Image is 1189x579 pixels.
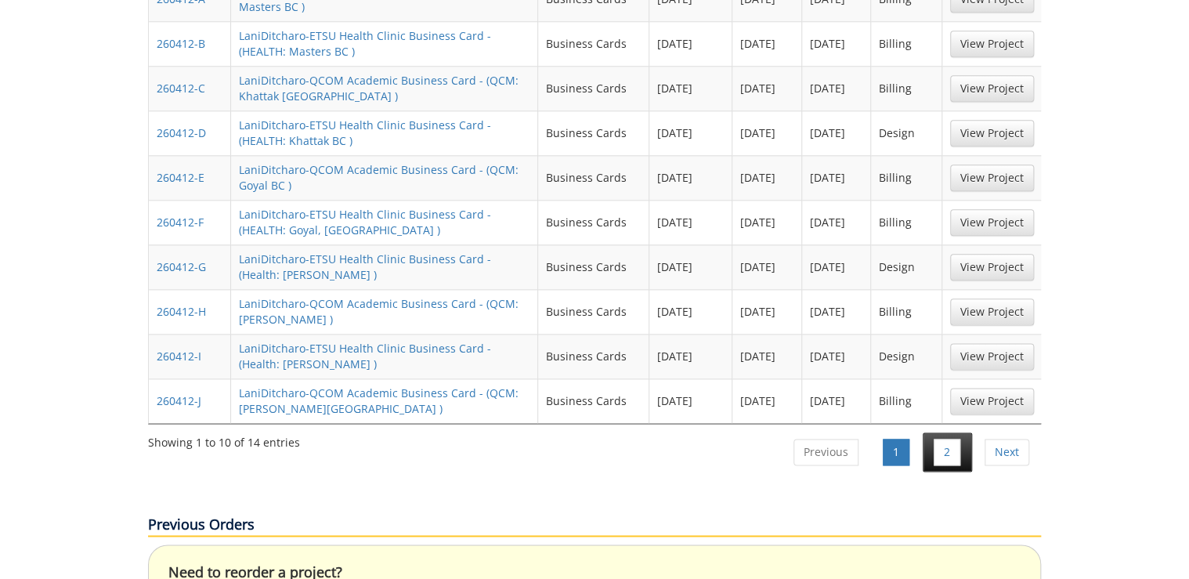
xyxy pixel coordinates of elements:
[732,378,801,423] td: [DATE]
[157,349,201,364] a: 260412-I
[950,254,1034,280] a: View Project
[950,209,1034,236] a: View Project
[239,252,491,282] a: LaniDitcharo-ETSU Health Clinic Business Card - (Health: [PERSON_NAME] )
[157,215,204,230] a: 260412-F
[802,244,871,289] td: [DATE]
[950,299,1034,325] a: View Project
[649,244,732,289] td: [DATE]
[871,155,942,200] td: Billing
[871,244,942,289] td: Design
[802,21,871,66] td: [DATE]
[802,200,871,244] td: [DATE]
[649,289,732,334] td: [DATE]
[732,244,801,289] td: [DATE]
[239,296,519,327] a: LaniDitcharo-QCOM Academic Business Card - (QCM: [PERSON_NAME] )
[239,162,519,193] a: LaniDitcharo-QCOM Academic Business Card - (QCM: Goyal BC )
[148,515,1041,537] p: Previous Orders
[239,73,519,103] a: LaniDitcharo-QCOM Academic Business Card - (QCM: Khattak [GEOGRAPHIC_DATA] )
[732,110,801,155] td: [DATE]
[239,341,491,371] a: LaniDitcharo-ETSU Health Clinic Business Card - (Health: [PERSON_NAME] )
[802,155,871,200] td: [DATE]
[649,334,732,378] td: [DATE]
[538,289,649,334] td: Business Cards
[732,200,801,244] td: [DATE]
[985,439,1029,465] a: Next
[538,155,649,200] td: Business Cards
[732,334,801,378] td: [DATE]
[802,378,871,423] td: [DATE]
[157,304,206,319] a: 260412-H
[157,81,205,96] a: 260412-C
[538,334,649,378] td: Business Cards
[793,439,858,465] a: Previous
[871,334,942,378] td: Design
[950,75,1034,102] a: View Project
[538,21,649,66] td: Business Cards
[871,200,942,244] td: Billing
[871,289,942,334] td: Billing
[802,110,871,155] td: [DATE]
[649,110,732,155] td: [DATE]
[871,110,942,155] td: Design
[157,36,205,51] a: 260412-B
[950,343,1034,370] a: View Project
[883,439,909,465] a: 1
[157,393,201,408] a: 260412-J
[649,21,732,66] td: [DATE]
[148,429,300,451] div: Showing 1 to 10 of 14 entries
[538,244,649,289] td: Business Cards
[649,200,732,244] td: [DATE]
[950,120,1034,147] a: View Project
[157,125,206,140] a: 260412-D
[732,66,801,110] td: [DATE]
[871,66,942,110] td: Billing
[239,28,491,59] a: LaniDitcharo-ETSU Health Clinic Business Card - (HEALTH: Masters BC )
[157,259,206,274] a: 260412-G
[538,200,649,244] td: Business Cards
[649,155,732,200] td: [DATE]
[732,21,801,66] td: [DATE]
[538,110,649,155] td: Business Cards
[239,207,491,237] a: LaniDitcharo-ETSU Health Clinic Business Card - (HEALTH: Goyal, [GEOGRAPHIC_DATA] )
[649,378,732,423] td: [DATE]
[732,155,801,200] td: [DATE]
[950,165,1034,191] a: View Project
[239,118,491,148] a: LaniDitcharo-ETSU Health Clinic Business Card - (HEALTH: Khattak BC )
[157,170,204,185] a: 260412-E
[950,388,1034,414] a: View Project
[538,378,649,423] td: Business Cards
[802,289,871,334] td: [DATE]
[239,385,519,416] a: LaniDitcharo-QCOM Academic Business Card - (QCM: [PERSON_NAME][GEOGRAPHIC_DATA] )
[538,66,649,110] td: Business Cards
[802,334,871,378] td: [DATE]
[649,66,732,110] td: [DATE]
[871,378,942,423] td: Billing
[732,289,801,334] td: [DATE]
[871,21,942,66] td: Billing
[802,66,871,110] td: [DATE]
[950,31,1034,57] a: View Project
[934,439,960,465] a: 2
